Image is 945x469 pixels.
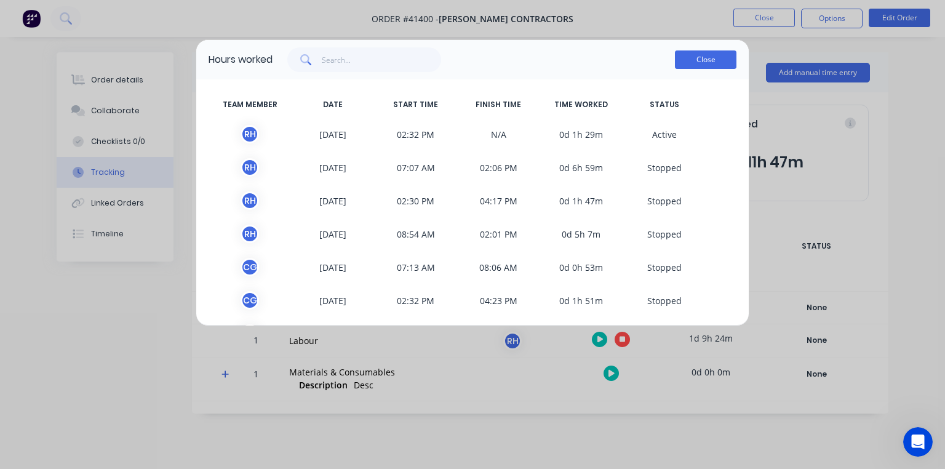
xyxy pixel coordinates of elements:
[623,291,706,310] span: S topped
[457,158,540,177] span: 02:06 PM
[374,291,457,310] span: 02:32 PM
[623,191,706,210] span: S topped
[457,191,540,210] span: 04:17 PM
[374,324,457,343] span: 07:19 AM
[457,291,540,310] span: 04:23 PM
[540,191,623,210] span: 0d 1h 47m
[623,99,706,110] span: STATUS
[540,225,623,243] span: 0d 5h 7m
[241,158,259,177] div: R H
[457,258,540,276] span: 08:06 AM
[623,324,706,343] span: S topped
[241,291,259,310] div: C G
[322,47,442,72] input: Search...
[374,125,457,143] span: 02:32 PM
[374,191,457,210] span: 02:30 PM
[241,125,259,143] div: R H
[457,225,540,243] span: 02:01 PM
[292,291,375,310] span: [DATE]
[540,324,623,343] span: 0d 6h 41m
[623,125,706,143] span: A ctive
[675,50,736,69] button: Close
[903,427,933,457] iframe: Intercom live chat
[292,125,375,143] span: [DATE]
[540,99,623,110] span: TIME WORKED
[540,125,623,143] span: 0d 1h 29m
[209,99,292,110] span: TEAM MEMBER
[241,225,259,243] div: R H
[457,99,540,110] span: FINISH TIME
[374,158,457,177] span: 07:07 AM
[457,125,540,143] span: N/A
[540,158,623,177] span: 0d 6h 59m
[292,225,375,243] span: [DATE]
[374,258,457,276] span: 07:13 AM
[292,324,375,343] span: [DATE]
[292,158,375,177] span: [DATE]
[540,291,623,310] span: 0d 1h 51m
[241,191,259,210] div: R H
[209,52,273,67] div: Hours worked
[374,99,457,110] span: START TIME
[623,225,706,243] span: S topped
[292,99,375,110] span: DATE
[241,258,259,276] div: C G
[292,191,375,210] span: [DATE]
[540,258,623,276] span: 0d 0h 53m
[623,258,706,276] span: S topped
[374,225,457,243] span: 08:54 AM
[457,324,540,343] span: 02:00 PM
[292,258,375,276] span: [DATE]
[241,324,259,343] div: C G
[623,158,706,177] span: S topped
